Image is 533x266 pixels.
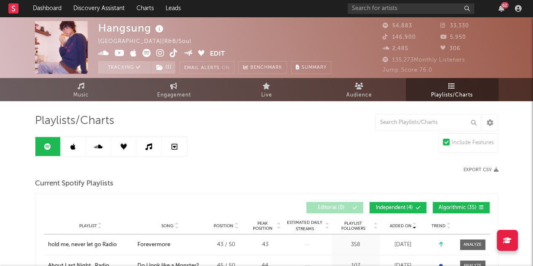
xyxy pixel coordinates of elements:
[306,202,363,213] button: Editorial(0)
[346,90,372,100] span: Audience
[406,78,498,101] a: Playlists/Charts
[334,241,378,249] div: 358
[440,35,466,40] span: 5,950
[222,66,230,70] em: On
[137,241,170,249] div: Forevermore
[98,37,201,47] div: [GEOGRAPHIC_DATA] | R&B/Soul
[498,5,504,12] button: 62
[302,65,327,70] span: Summary
[249,221,276,231] span: Peak Position
[179,61,234,74] button: Email AlertsOn
[238,61,287,74] a: Benchmark
[390,223,412,228] span: Added On
[157,90,191,100] span: Engagement
[128,78,220,101] a: Engagement
[501,2,509,8] div: 62
[452,138,494,148] div: Include Features
[285,220,324,232] span: Estimated Daily Streams
[210,49,225,59] button: Edit
[370,202,426,213] button: Independent(4)
[433,202,490,213] button: Algorithmic(35)
[383,67,432,73] span: Jump Score: 76.0
[383,35,416,40] span: 146,900
[312,205,351,210] span: Editorial ( 0 )
[261,90,272,100] span: Live
[383,57,465,63] span: 135,273 Monthly Listeners
[151,61,176,74] span: ( 1 )
[334,221,373,231] span: Playlist Followers
[73,90,89,100] span: Music
[151,61,175,74] button: (1)
[431,90,473,100] span: Playlists/Charts
[161,223,174,228] span: Song
[463,167,498,172] button: Export CSV
[313,78,406,101] a: Audience
[48,241,133,249] a: hold me, never let go Radio
[249,241,281,249] div: 43
[35,116,114,126] span: Playlists/Charts
[98,61,151,74] button: Tracking
[383,46,408,51] span: 2,485
[250,63,282,73] span: Benchmark
[348,3,474,14] input: Search for artists
[375,205,414,210] span: Independent ( 4 )
[438,205,477,210] span: Algorithmic ( 35 )
[431,223,445,228] span: Trend
[220,78,313,101] a: Live
[375,114,481,131] input: Search Playlists/Charts
[79,223,97,228] span: Playlist
[440,46,461,51] span: 306
[207,241,245,249] div: 43 / 50
[383,23,412,29] span: 54,883
[214,223,233,228] span: Position
[382,241,424,249] div: [DATE]
[35,78,128,101] a: Music
[35,179,113,189] span: Current Spotify Playlists
[98,21,166,35] div: Hangsung
[440,23,469,29] span: 33,330
[291,61,331,74] button: Summary
[48,241,117,249] div: hold me, never let go Radio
